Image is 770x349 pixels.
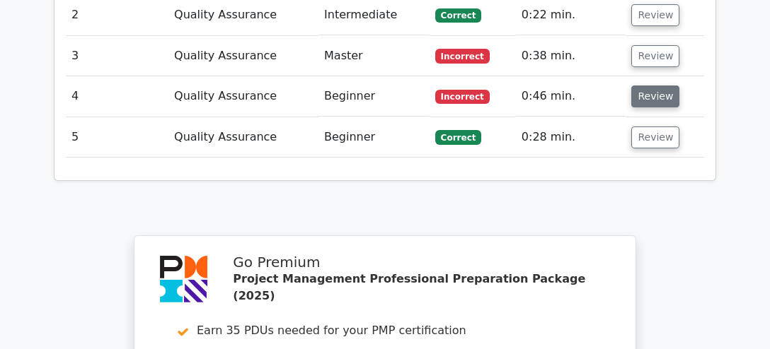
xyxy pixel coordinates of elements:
[168,76,318,117] td: Quality Assurance
[168,117,318,158] td: Quality Assurance
[631,4,679,26] button: Review
[631,85,679,107] button: Review
[168,36,318,76] td: Quality Assurance
[435,90,490,104] span: Incorrect
[435,8,481,23] span: Correct
[66,36,168,76] td: 3
[66,76,168,117] td: 4
[318,76,430,117] td: Beginner
[435,130,481,144] span: Correct
[516,76,626,117] td: 0:46 min.
[435,49,490,63] span: Incorrect
[516,36,626,76] td: 0:38 min.
[318,117,430,158] td: Beginner
[516,117,626,158] td: 0:28 min.
[631,45,679,67] button: Review
[631,126,679,148] button: Review
[318,36,430,76] td: Master
[66,117,168,158] td: 5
